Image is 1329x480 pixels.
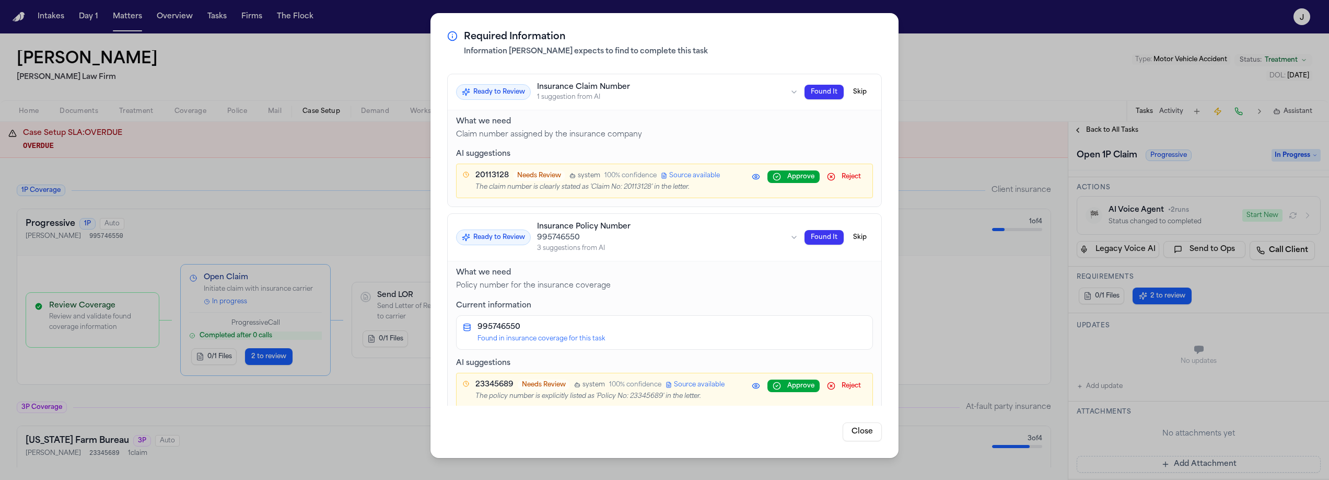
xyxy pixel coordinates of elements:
button: Skip [847,85,873,99]
button: Ready to ReviewInsurance Claim Number1 suggestion from AIFound ItSkip [448,74,881,110]
button: Skip [847,230,873,245]
span: system [582,380,605,388]
button: Reject [822,379,866,392]
h4: What we need [456,116,873,127]
span: Source available [674,380,725,388]
span: Source available [669,172,720,180]
span: Needs Review [513,170,565,181]
div: 23345689Needs Reviewsystem100% confidenceSource availableThe policy number is explicitly listed a... [457,373,872,406]
span: 23345689 [475,379,514,390]
button: Found It [805,230,844,245]
button: Found It [805,85,844,99]
h3: Insurance Policy Number [537,222,784,232]
button: Reject [822,170,866,183]
p: Policy number for the insurance coverage [456,280,873,292]
span: 100 % confidence [609,380,661,388]
div: Ready to Review [456,84,531,100]
button: Approve [767,379,820,392]
button: Ready to ReviewInsurance Policy Number9957465503 suggestions from AIFound ItSkip [448,214,881,261]
div: 1 suggestion from AI [537,93,784,101]
h4: AI suggestions [456,358,873,368]
span: system [578,172,600,180]
h4: AI suggestions [456,149,873,159]
span: 100 % confidence [604,172,657,180]
p: Information [PERSON_NAME] expects to find to complete this task [464,47,882,57]
h2: Required Information [464,30,882,44]
div: 3 suggestions from AI [537,244,784,253]
h4: Current information [456,300,873,311]
button: Approve [767,170,820,183]
p: The policy number is explicitly listed as 'Policy No: 23345689' in the letter. [475,392,740,400]
p: Claim number assigned by the insurance company [456,129,873,141]
h3: Insurance Claim Number [537,83,784,92]
span: 20113128 [475,170,509,181]
span: Needs Review [518,379,570,390]
div: 20113128Needs Reviewsystem100% confidenceSource availableThe claim number is clearly stated as 'C... [457,164,872,198]
div: Found in insurance coverage for this task [477,334,866,342]
div: 995746550 [537,233,784,243]
button: Close [843,422,882,441]
div: Ready to Review [456,230,531,245]
div: 995746550 [477,322,866,332]
p: The claim number is clearly stated as 'Claim No: 20113128' in the letter. [475,183,740,191]
h4: What we need [456,268,873,278]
